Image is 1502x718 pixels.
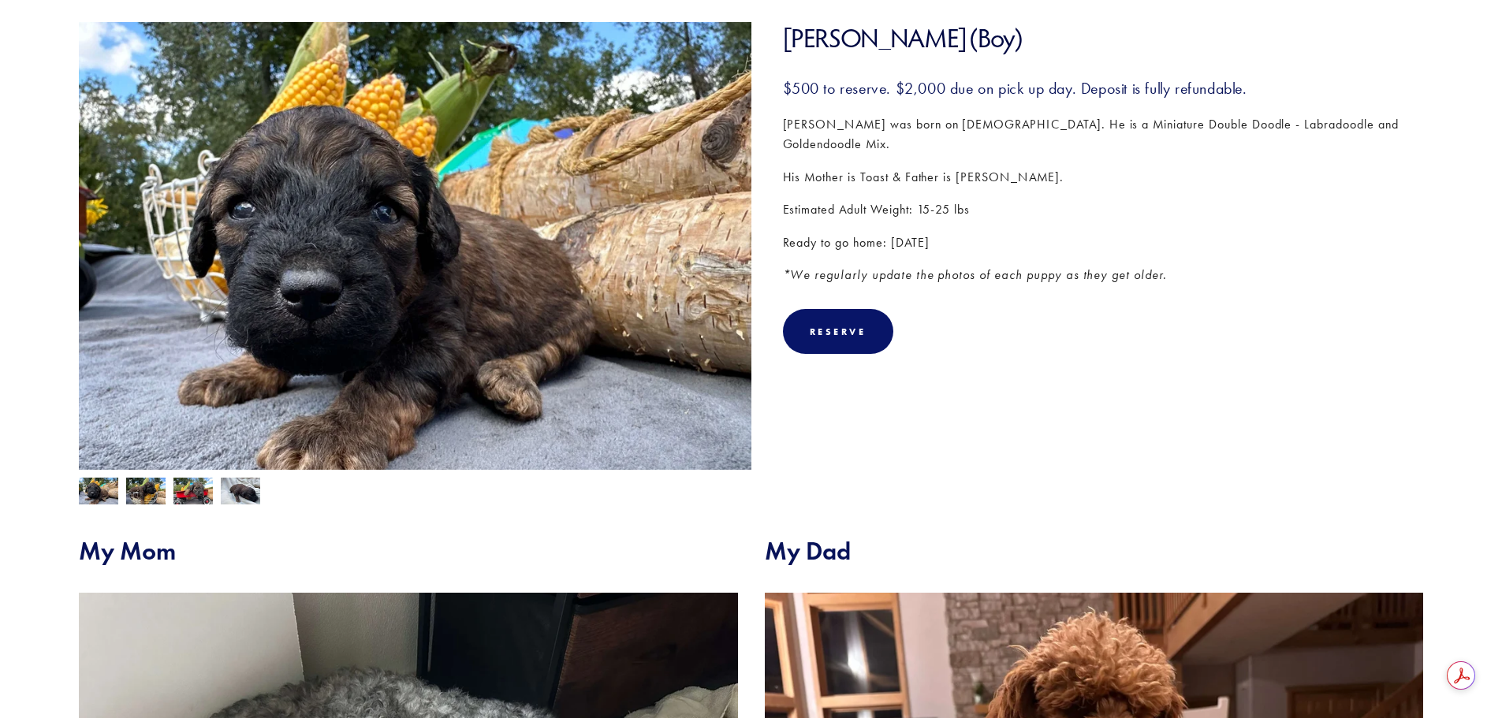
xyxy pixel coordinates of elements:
p: Ready to go home: [DATE] [783,233,1424,253]
img: Waylon 2.jpg [79,22,751,526]
em: *We regularly update the photos of each puppy as they get older. [783,267,1167,282]
div: Reserve [810,326,867,337]
img: Waylon 2.jpg [79,478,118,508]
img: Waylon 1.jpg [221,478,260,508]
h3: $500 to reserve. $2,000 due on pick up day. Deposit is fully refundable. [783,78,1424,99]
p: Estimated Adult Weight: 15-25 lbs [783,199,1424,220]
div: Reserve [783,309,893,354]
h1: [PERSON_NAME] (Boy) [783,22,1424,54]
img: Waylon 3.jpg [126,478,166,508]
img: Waylon 4.jpg [173,478,213,508]
p: [PERSON_NAME] was born on [DEMOGRAPHIC_DATA]. He is a Miniature Double Doodle - Labradoodle and G... [783,114,1424,154]
h2: My Dad [765,536,1424,566]
h2: My Mom [79,536,738,566]
p: His Mother is Toast & Father is [PERSON_NAME]. [783,167,1424,188]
